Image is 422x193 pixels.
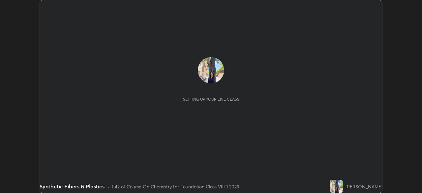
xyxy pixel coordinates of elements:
div: • [107,183,109,190]
div: Setting up your live class [183,97,239,102]
div: Synthetic Fibers & Plastics [40,182,105,190]
div: [PERSON_NAME] [346,183,382,190]
div: L42 of Course On Chemistry for Foundation Class VIII 1 2029 [112,183,239,190]
img: 12d20501be434fab97a938420e4acf76.jpg [330,180,343,193]
img: 12d20501be434fab97a938420e4acf76.jpg [198,57,224,83]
